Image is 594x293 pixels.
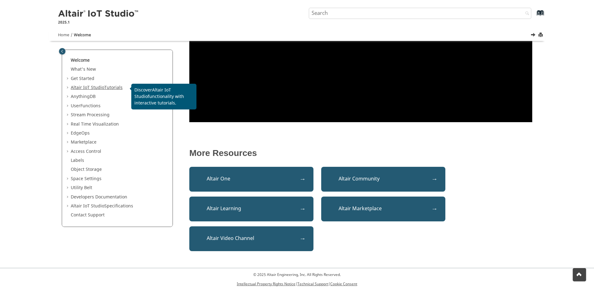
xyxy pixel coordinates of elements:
span: Altair IoT Studio [71,84,104,91]
span: Expand Stream Processing [66,112,71,118]
nav: Tools [49,27,545,41]
a: Contact Support [71,212,105,218]
a: Object Storage [71,166,102,173]
span: Altair IoT Studio [71,203,104,209]
a: Get Started [71,75,94,82]
span: Expand Utility Belt [66,185,71,191]
img: Altair IoT Studio [58,9,139,19]
a: Next topic: What's New [531,32,536,39]
a: Welcome [74,32,91,38]
a: Technical Support [297,281,328,287]
a: What's New [71,66,96,73]
span: Expand Developers Documentation [66,194,71,200]
a: Altair Learning [189,197,313,221]
a: Altair Video Channel [189,226,313,251]
a: Altair IoT StudioTutorials [71,84,123,91]
a: Cookie Consent [330,281,357,287]
a: Intellectual Property Rights Notice [237,281,295,287]
a: Real Time Visualization [71,121,119,127]
a: UserFunctions [71,103,101,109]
a: Utility Belt [71,184,92,191]
span: Expand Space Settings [66,176,71,182]
a: Access Control [71,148,101,155]
a: Stream Processing [71,112,110,118]
a: Altair One [189,167,313,192]
input: Search query [309,8,532,19]
a: Labels [71,157,84,164]
a: Marketplace [71,139,97,145]
a: Welcome [71,57,90,64]
a: Home [58,32,69,38]
span: Expand AnythingDB [66,94,71,100]
span: Expand UserFunctions [66,103,71,109]
span: Expand Altair IoT StudioTutorials [66,85,71,91]
p: | | [237,281,357,287]
span: Expand EdgeOps [66,130,71,136]
ul: Table of Contents [66,57,169,218]
span: Expand Marketplace [66,139,71,145]
span: Expand Get Started [66,76,71,82]
span: Expand Access Control [66,149,71,155]
span: Expand Real Time Visualization [66,121,71,127]
span: Functions [80,103,101,109]
p: More Resources [189,148,532,158]
button: Search [517,8,534,20]
a: EdgeOps [71,130,90,136]
p: 2025.1 [58,20,139,25]
span: Altair IoT Studio [134,87,171,100]
a: AnythingDB [71,93,96,100]
a: Go to index terms page [527,13,541,19]
p: Discover functionality with interactive tutorials. [134,87,193,106]
button: Print this page [539,31,544,39]
p: © 2025 Altair Engineering, Inc. All Rights Reserved. [237,272,357,277]
a: Altair Marketplace [321,197,445,221]
a: Altair IoT StudioSpecifications [71,203,133,209]
button: Toggle publishing table of content [59,48,65,55]
a: Developers Documentation [71,194,127,200]
a: Space Settings [71,175,101,182]
a: Altair Community [321,167,445,192]
span: Expand Altair IoT StudioSpecifications [66,203,71,209]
